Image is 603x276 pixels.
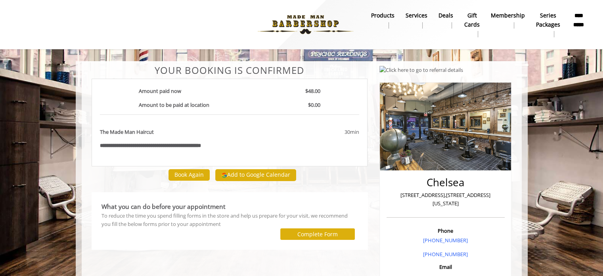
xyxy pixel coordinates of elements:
button: Book Again [168,169,210,181]
h3: Phone [389,228,503,234]
b: Services [406,11,427,20]
b: $48.00 [305,87,320,95]
label: Complete Form [297,231,338,237]
b: Amount to be paid at location [139,101,209,108]
b: Deals [438,11,453,20]
a: MembershipMembership [485,10,530,31]
img: Made Man Barbershop logo [251,3,360,46]
b: $0.00 [308,101,320,108]
button: Add to Google Calendar [215,169,296,181]
b: What you can do before your appointment [101,202,226,211]
p: [STREET_ADDRESS],[STREET_ADDRESS][US_STATE] [389,191,503,208]
a: DealsDeals [433,10,459,31]
h3: Email [389,264,503,270]
a: Series packagesSeries packages [530,10,566,39]
a: ServicesServices [400,10,433,31]
b: Membership [491,11,525,20]
a: [PHONE_NUMBER] [423,237,468,244]
img: Click here to go to referral details [379,66,463,74]
b: products [371,11,394,20]
a: [PHONE_NUMBER] [423,251,468,258]
div: To reduce the time you spend filling forms in the store and help us prepare for your visit, we re... [101,212,358,228]
b: gift cards [464,11,480,29]
a: Productsproducts [366,10,400,31]
center: Your Booking is confirmed [92,65,368,75]
button: Complete Form [280,228,355,240]
a: Gift cardsgift cards [459,10,485,39]
b: Series packages [536,11,560,29]
b: The Made Man Haircut [100,128,154,136]
div: 30min [281,128,359,136]
h2: Chelsea [389,177,503,188]
b: Amount paid now [139,87,181,95]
